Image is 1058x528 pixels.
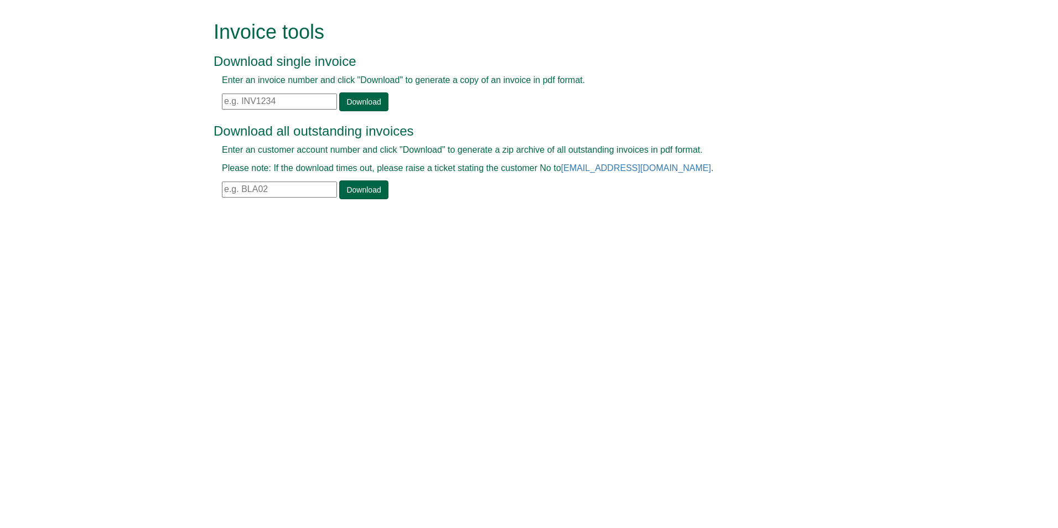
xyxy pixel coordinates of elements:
a: [EMAIL_ADDRESS][DOMAIN_NAME] [561,163,711,173]
p: Enter an customer account number and click "Download" to generate a zip archive of all outstandin... [222,144,811,157]
input: e.g. BLA02 [222,182,337,198]
h3: Download all outstanding invoices [214,124,820,138]
input: e.g. INV1234 [222,94,337,110]
h3: Download single invoice [214,54,820,69]
p: Please note: If the download times out, please raise a ticket stating the customer No to . [222,162,811,175]
a: Download [339,180,388,199]
a: Download [339,92,388,111]
p: Enter an invoice number and click "Download" to generate a copy of an invoice in pdf format. [222,74,811,87]
h1: Invoice tools [214,21,820,43]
